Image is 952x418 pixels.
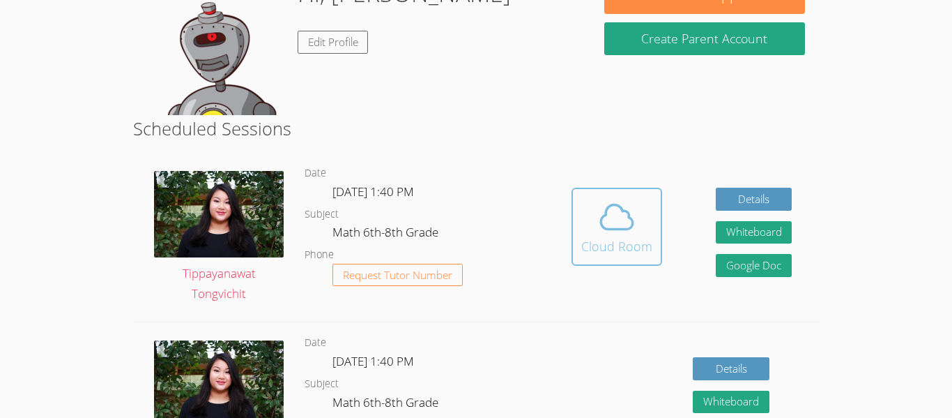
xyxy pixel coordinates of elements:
dd: Math 6th-8th Grade [332,393,441,417]
button: Create Parent Account [604,22,805,55]
a: Tippayanawat Tongvichit [154,171,284,304]
button: Request Tutor Number [332,264,463,287]
button: Whiteboard [716,221,792,244]
button: Whiteboard [693,391,769,414]
a: Google Doc [716,254,792,277]
span: [DATE] 1:40 PM [332,353,414,369]
dt: Subject [305,375,339,393]
a: Details [693,357,769,380]
dt: Subject [305,206,339,223]
dt: Date [305,165,326,182]
a: Edit Profile [298,31,369,54]
span: Request Tutor Number [343,270,452,281]
a: Details [716,188,792,211]
button: Cloud Room [571,188,662,266]
dt: Date [305,334,326,352]
span: [DATE] 1:40 PM [332,184,414,200]
div: Cloud Room [581,237,652,256]
h2: Scheduled Sessions [133,115,819,142]
dt: Phone [305,246,334,264]
dd: Math 6th-8th Grade [332,223,441,246]
img: IMG_0561.jpeg [154,171,284,257]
